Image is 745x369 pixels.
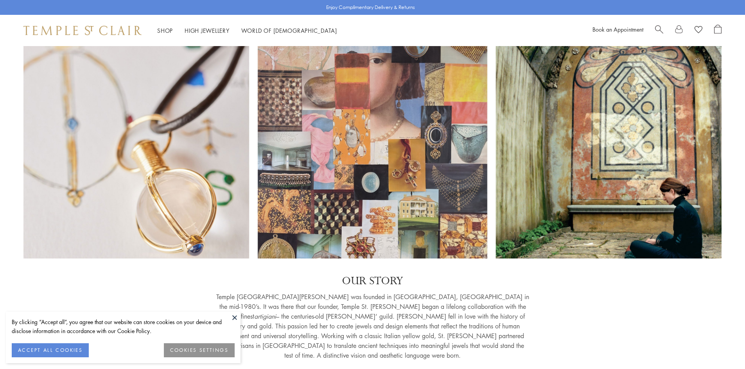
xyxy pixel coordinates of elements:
[216,292,529,360] p: Temple [GEOGRAPHIC_DATA][PERSON_NAME] was founded in [GEOGRAPHIC_DATA], [GEOGRAPHIC_DATA] in the ...
[164,343,235,357] button: COOKIES SETTINGS
[12,343,89,357] button: ACCEPT ALL COOKIES
[157,26,337,36] nav: Main navigation
[254,312,276,321] em: artigiani
[241,27,337,34] a: World of [DEMOGRAPHIC_DATA]World of [DEMOGRAPHIC_DATA]
[695,25,702,36] a: View Wishlist
[23,26,142,35] img: Temple St. Clair
[326,4,415,11] p: Enjoy Complimentary Delivery & Returns
[706,332,737,361] iframe: Gorgias live chat messenger
[216,274,529,288] p: OUR STORY
[714,25,722,36] a: Open Shopping Bag
[592,25,643,33] a: Book an Appointment
[12,317,235,335] div: By clicking “Accept all”, you agree that our website can store cookies on your device and disclos...
[655,25,663,36] a: Search
[185,27,230,34] a: High JewelleryHigh Jewellery
[157,27,173,34] a: ShopShop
